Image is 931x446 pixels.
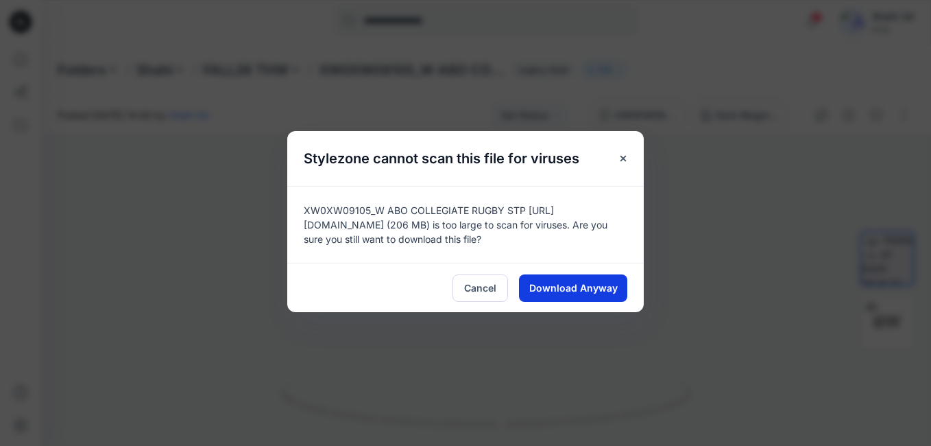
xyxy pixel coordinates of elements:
h5: Stylezone cannot scan this file for viruses [287,131,596,186]
div: XW0XW09105_W ABO COLLEGIATE RUGBY STP [URL][DOMAIN_NAME] (206 MB) is too large to scan for viruse... [287,186,644,263]
button: Cancel [452,274,508,302]
button: Close [611,146,636,171]
button: Download Anyway [519,274,627,302]
span: Download Anyway [529,281,618,295]
span: Cancel [464,281,496,295]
